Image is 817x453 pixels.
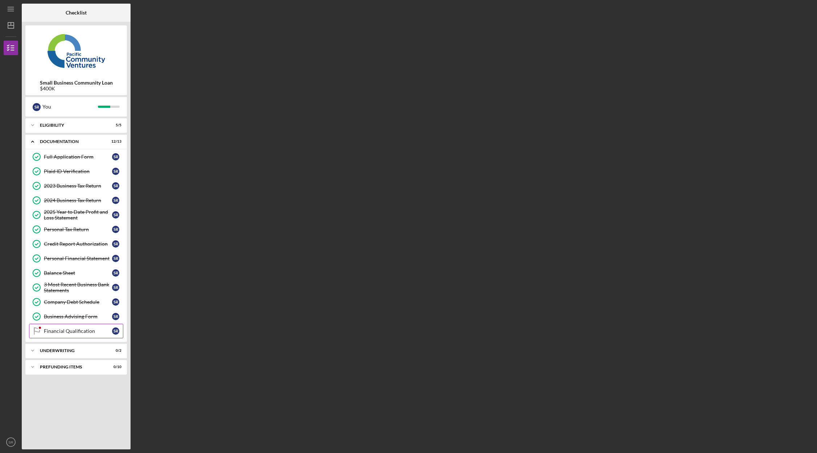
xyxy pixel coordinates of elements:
div: S R [33,103,41,111]
b: Checklist [66,10,87,16]
div: S R [112,197,119,204]
div: S R [112,298,119,306]
div: S R [112,240,119,248]
div: Company Debt Schedule [44,299,112,305]
div: 12 / 13 [108,139,121,144]
a: 3 Most Recent Business Bank StatementsSR [29,280,123,295]
a: Balance SheetSR [29,266,123,280]
div: Balance Sheet [44,270,112,276]
div: Personal Tax Return [44,226,112,232]
div: Personal Financial Statement [44,256,112,261]
div: 0 / 2 [108,348,121,353]
div: 2023 Business Tax Return [44,183,112,189]
b: Small Business Community Loan [40,80,113,86]
button: SR [4,435,18,449]
a: 2025 Year to Date Profit and Loss StatementSR [29,208,123,222]
div: S R [112,168,119,175]
a: Company Debt ScheduleSR [29,295,123,309]
img: Product logo [25,29,127,73]
div: S R [112,255,119,262]
div: $400K [40,86,113,91]
div: Plaid ID Verification [44,168,112,174]
a: 2024 Business Tax ReturnSR [29,193,123,208]
div: S R [112,182,119,189]
div: Prefunding Items [40,365,103,369]
div: Eligibility [40,123,103,127]
div: S R [112,313,119,320]
a: 2023 Business Tax ReturnSR [29,179,123,193]
div: 2024 Business Tax Return [44,197,112,203]
text: SR [8,440,13,444]
div: Credit Report Authorization [44,241,112,247]
div: Business Advising Form [44,314,112,319]
div: 2025 Year to Date Profit and Loss Statement [44,209,112,221]
div: S R [112,284,119,291]
div: S R [112,226,119,233]
div: S R [112,211,119,219]
div: S R [112,269,119,277]
div: 0 / 10 [108,365,121,369]
div: Underwriting [40,348,103,353]
a: Personal Tax ReturnSR [29,222,123,237]
div: S R [112,327,119,335]
div: Documentation [40,139,103,144]
div: 3 Most Recent Business Bank Statements [44,282,112,293]
a: Plaid ID VerificationSR [29,164,123,179]
div: Full Application Form [44,154,112,160]
div: S R [112,153,119,160]
a: Business Advising FormSR [29,309,123,324]
div: Financial Qualification [44,328,112,334]
a: Financial QualificationSR [29,324,123,338]
a: Credit Report AuthorizationSR [29,237,123,251]
div: You [42,101,98,113]
div: 5 / 5 [108,123,121,127]
a: Full Application FormSR [29,150,123,164]
a: Personal Financial StatementSR [29,251,123,266]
